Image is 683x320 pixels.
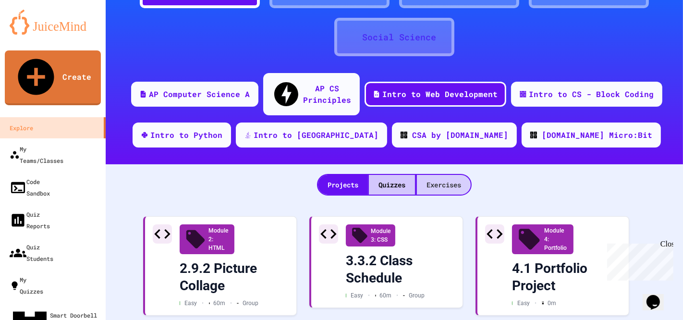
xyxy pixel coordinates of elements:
div: Code Sandbox [10,176,50,199]
div: Intro to [GEOGRAPHIC_DATA] [254,129,378,141]
div: Chat with us now!Close [4,4,66,61]
div: CSA by [DOMAIN_NAME] [412,129,508,141]
div: Explore [10,122,33,134]
div: Intro to Web Development [382,88,498,100]
div: Quizzes [369,175,415,195]
span: Group [409,291,425,300]
div: 2.9.2 Picture Collage [180,260,289,295]
div: AP CS Principles [303,83,351,106]
div: AP Computer Science A [149,88,250,100]
span: • [368,291,370,300]
div: Module 4: Portfolio [512,224,573,254]
span: Group [243,299,258,308]
div: My Teams/Classes [10,143,63,166]
iframe: chat widget [643,282,673,310]
div: Module 2: HTML [180,224,234,254]
a: Create [5,50,101,105]
div: Module 3: CSS [346,224,395,246]
img: logo-orange.svg [10,10,96,35]
div: [DOMAIN_NAME] Micro:Bit [542,129,652,141]
div: Intro to CS - Block Coding [529,88,654,100]
div: Easy 60 m [346,291,425,300]
div: Intro to Python [150,129,222,141]
span: • [535,299,537,308]
div: 3.3.2 Class Schedule [346,252,455,287]
img: CODE_logo_RGB.png [401,132,407,138]
div: Easy 60 m [180,299,258,308]
div: Social Science [362,31,436,44]
span: • [202,299,204,308]
div: Easy 0 m [512,299,556,308]
div: Quiz Students [10,241,53,264]
div: My Quizzes [10,274,43,297]
img: CODE_logo_RGB.png [530,132,537,138]
div: Quiz Reports [10,209,50,232]
span: • [230,299,232,308]
iframe: chat widget [603,240,673,281]
span: • [396,291,398,300]
div: Exercises [417,175,471,195]
div: Projects [318,175,368,195]
div: 4.1 Portfolio Project [512,260,621,295]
